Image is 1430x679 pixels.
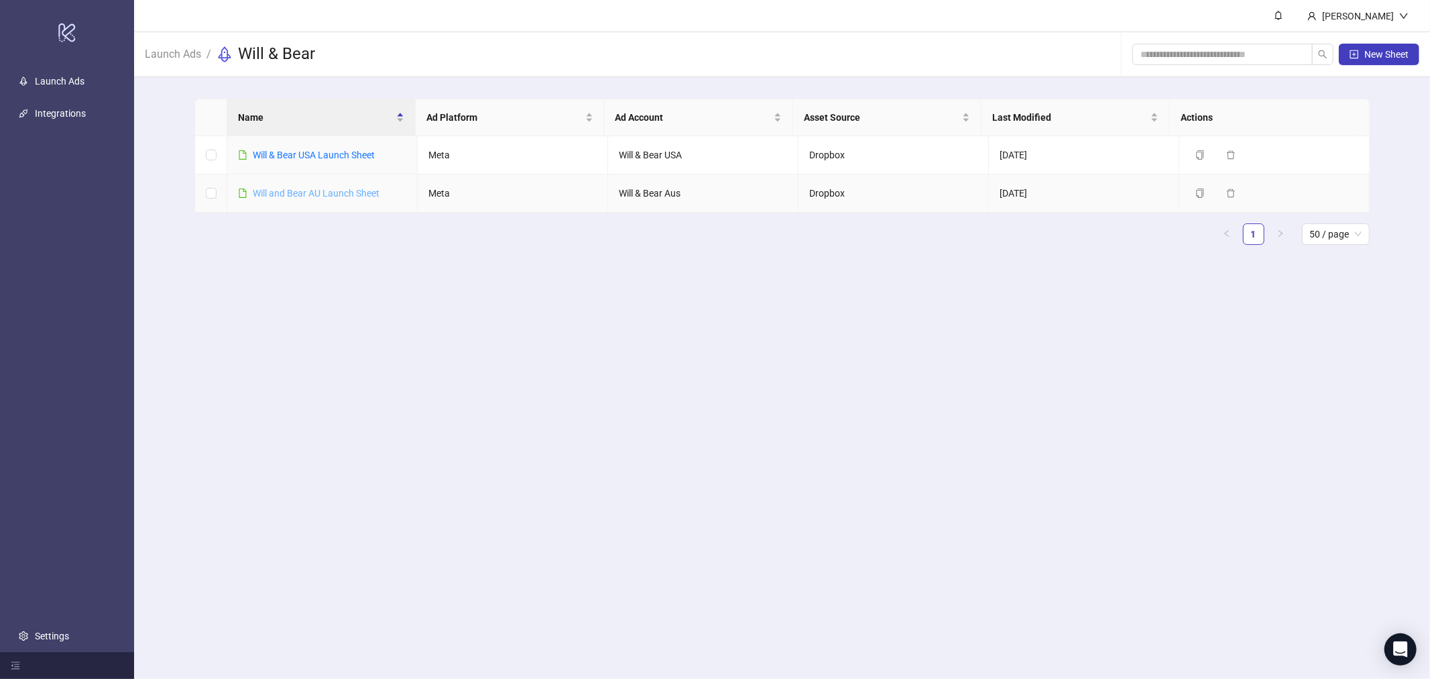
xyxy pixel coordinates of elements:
[418,136,608,174] td: Meta
[11,661,20,670] span: menu-fold
[1195,150,1205,160] span: copy
[1384,633,1417,666] div: Open Intercom Messenger
[1274,11,1283,20] span: bell
[1216,223,1238,245] button: left
[605,99,793,136] th: Ad Account
[989,136,1179,174] td: [DATE]
[253,188,379,199] a: Will and Bear AU Launch Sheet
[1318,50,1327,59] span: search
[1350,50,1359,59] span: plus-square
[1399,11,1409,21] span: down
[1170,99,1358,136] th: Actions
[227,99,416,136] th: Name
[418,174,608,213] td: Meta
[1244,224,1264,244] a: 1
[35,76,84,87] a: Launch Ads
[989,174,1179,213] td: [DATE]
[416,99,604,136] th: Ad Platform
[1226,189,1236,198] span: delete
[1195,189,1205,198] span: copy
[1307,11,1317,21] span: user
[238,110,394,125] span: Name
[1226,150,1236,160] span: delete
[992,110,1148,125] span: Last Modified
[206,44,211,65] li: /
[1339,44,1419,65] button: New Sheet
[217,46,233,62] span: rocket
[426,110,582,125] span: Ad Platform
[238,150,247,160] span: file
[35,631,69,641] a: Settings
[804,110,959,125] span: Asset Source
[253,150,375,160] a: Will & Bear USA Launch Sheet
[1270,223,1291,245] li: Next Page
[1317,9,1399,23] div: [PERSON_NAME]
[1276,229,1285,238] span: right
[615,110,771,125] span: Ad Account
[1364,49,1409,60] span: New Sheet
[1310,224,1362,244] span: 50 / page
[798,174,989,213] td: Dropbox
[1302,223,1370,245] div: Page Size
[142,46,204,60] a: Launch Ads
[1270,223,1291,245] button: right
[608,136,798,174] td: Will & Bear USA
[1243,223,1264,245] li: 1
[798,136,989,174] td: Dropbox
[238,44,315,65] h3: Will & Bear
[793,99,981,136] th: Asset Source
[608,174,798,213] td: Will & Bear Aus
[35,108,86,119] a: Integrations
[981,99,1170,136] th: Last Modified
[1223,229,1231,238] span: left
[238,189,247,198] span: file
[1216,223,1238,245] li: Previous Page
